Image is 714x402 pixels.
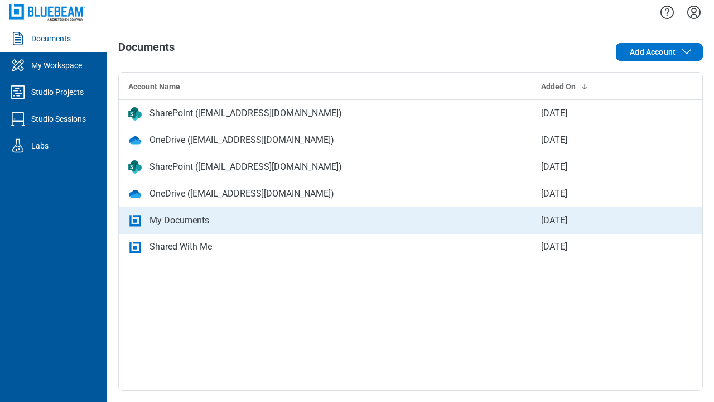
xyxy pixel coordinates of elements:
td: [DATE] [532,180,649,207]
button: Settings [685,3,703,22]
img: Bluebeam, Inc. [9,4,85,20]
svg: Studio Projects [9,83,27,101]
svg: Documents [9,30,27,47]
td: [DATE] [532,127,649,154]
div: OneDrive ([EMAIL_ADDRESS][DOMAIN_NAME]) [149,133,334,147]
div: Studio Projects [31,87,84,98]
svg: Labs [9,137,27,155]
div: Account Name [128,81,523,92]
td: [DATE] [532,100,649,127]
div: SharePoint ([EMAIL_ADDRESS][DOMAIN_NAME]) [149,107,342,120]
h1: Documents [118,41,175,59]
button: Add Account [616,43,703,61]
svg: My Workspace [9,56,27,74]
div: Shared With Me [149,240,212,253]
div: Labs [31,140,49,151]
div: Studio Sessions [31,113,86,125]
td: [DATE] [532,234,649,261]
div: OneDrive ([EMAIL_ADDRESS][DOMAIN_NAME]) [149,187,334,200]
td: [DATE] [532,154,649,180]
div: My Documents [149,214,209,227]
div: My Workspace [31,60,82,71]
div: Documents [31,33,71,44]
table: bb-data-table [119,73,702,261]
div: Added On [541,81,640,92]
div: SharePoint ([EMAIL_ADDRESS][DOMAIN_NAME]) [149,160,342,174]
svg: Studio Sessions [9,110,27,128]
span: Add Account [630,46,676,58]
td: [DATE] [532,207,649,234]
